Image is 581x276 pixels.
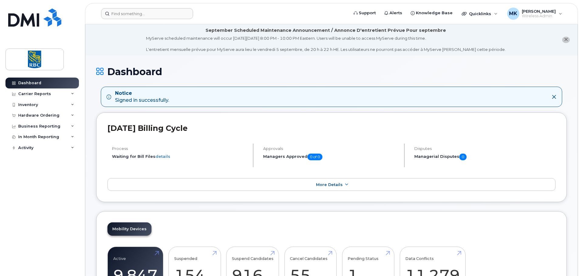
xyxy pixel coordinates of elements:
li: Waiting for Bill Files [112,154,248,159]
h1: Dashboard [96,66,567,77]
h4: Process [112,146,248,151]
div: Signed in successfully. [115,90,169,104]
strong: Notice [115,90,169,97]
h5: Managerial Disputes [414,154,556,160]
span: 0 [459,154,467,160]
h4: Disputes [414,146,556,151]
span: 0 of 0 [307,154,322,160]
a: details [155,154,170,159]
span: More Details [316,182,343,187]
h5: Managers Approved [263,154,399,160]
h2: [DATE] Billing Cycle [107,124,556,133]
div: September Scheduled Maintenance Announcement / Annonce D'entretient Prévue Pour septembre [206,27,446,34]
h4: Approvals [263,146,399,151]
div: MyServe scheduled maintenance will occur [DATE][DATE] 8:00 PM - 10:00 PM Eastern. Users will be u... [146,35,506,52]
button: close notification [562,37,570,43]
a: Mobility Devices [107,222,151,236]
